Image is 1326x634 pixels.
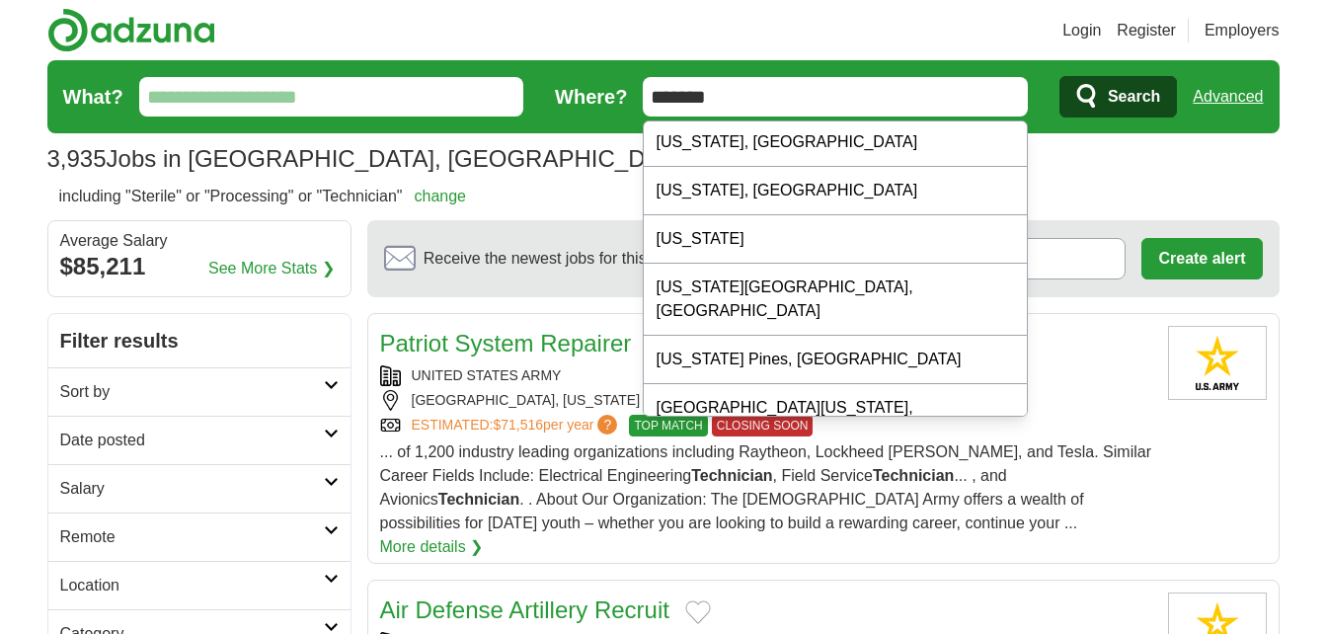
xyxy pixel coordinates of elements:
div: [US_STATE], [GEOGRAPHIC_DATA] [644,119,1027,167]
a: Salary [48,464,351,513]
span: Search [1108,77,1160,117]
span: 3,935 [47,141,107,177]
a: Date posted [48,416,351,464]
a: Login [1062,19,1101,42]
h2: Location [60,574,324,597]
span: Receive the newest jobs for this search : [424,247,761,271]
span: ... of 1,200 industry leading organizations including Raytheon, Lockheed [PERSON_NAME], and Tesla... [380,443,1151,531]
h2: Sort by [60,380,324,404]
label: What? [63,82,123,112]
a: ESTIMATED:$71,516per year? [412,415,622,436]
h2: Remote [60,525,324,549]
a: UNITED STATES ARMY [412,367,562,383]
img: Adzuna logo [47,8,215,52]
span: ? [597,415,617,435]
div: Average Salary [60,233,339,249]
div: [US_STATE], [GEOGRAPHIC_DATA] [644,167,1027,215]
button: Add to favorite jobs [685,600,711,624]
div: [US_STATE][GEOGRAPHIC_DATA], [GEOGRAPHIC_DATA] [644,264,1027,336]
a: Sort by [48,367,351,416]
h2: including "Sterile" or "Processing" or "Technician" [59,185,467,208]
img: United States Army logo [1168,326,1267,400]
a: Advanced [1193,77,1263,117]
div: $85,211 [60,249,339,284]
button: Search [1059,76,1177,118]
a: See More Stats ❯ [208,257,335,280]
strong: Technician [691,467,772,484]
div: [US_STATE] Pines, [GEOGRAPHIC_DATA] [644,336,1027,384]
a: Location [48,561,351,609]
h2: Date posted [60,429,324,452]
div: [US_STATE] [644,215,1027,264]
a: Register [1117,19,1176,42]
strong: Technician [873,467,954,484]
span: $71,516 [493,417,543,433]
strong: Technician [438,491,519,508]
a: Air Defense Artillery Recruit [380,596,669,623]
span: TOP MATCH [629,415,707,436]
a: Patriot System Repairer [380,330,632,357]
button: Create alert [1141,238,1262,279]
div: [GEOGRAPHIC_DATA][US_STATE], [GEOGRAPHIC_DATA] [644,384,1027,456]
a: change [415,188,467,204]
a: Employers [1205,19,1280,42]
h2: Salary [60,477,324,501]
a: Remote [48,513,351,561]
label: Where? [555,82,627,112]
h2: Filter results [48,314,351,367]
h1: Jobs in [GEOGRAPHIC_DATA], [GEOGRAPHIC_DATA] [47,145,695,172]
span: CLOSING SOON [712,415,814,436]
a: More details ❯ [380,535,484,559]
div: [GEOGRAPHIC_DATA], [US_STATE] [380,390,1152,411]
